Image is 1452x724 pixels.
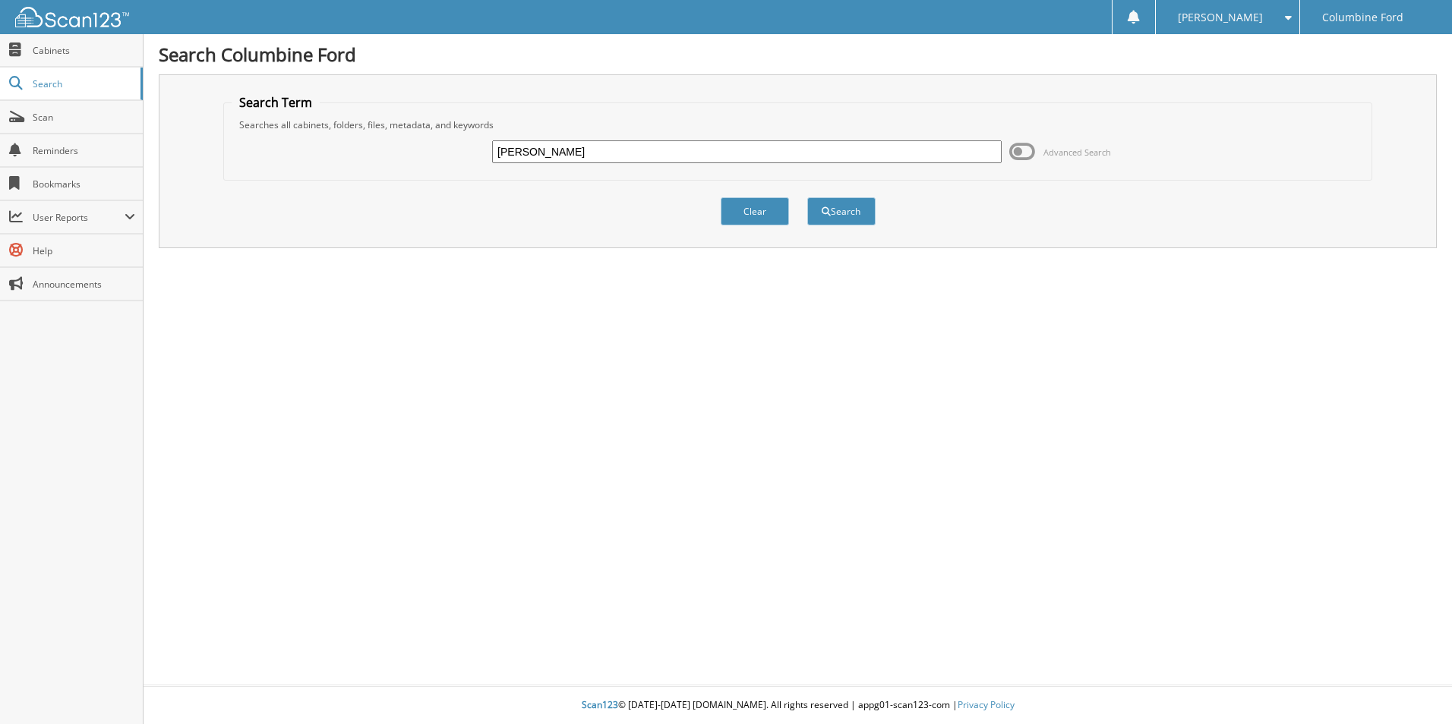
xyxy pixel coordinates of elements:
[33,44,135,57] span: Cabinets
[807,197,876,225] button: Search
[721,197,789,225] button: Clear
[144,687,1452,724] div: © [DATE]-[DATE] [DOMAIN_NAME]. All rights reserved | appg01-scan123-com |
[33,178,135,190] span: Bookmarks
[1178,13,1263,22] span: [PERSON_NAME]
[15,7,129,27] img: scan123-logo-white.svg
[33,278,135,291] span: Announcements
[1043,146,1111,158] span: Advanced Search
[232,118,1364,131] div: Searches all cabinets, folders, files, metadata, and keywords
[159,42,1437,67] h1: Search Columbine Ford
[33,111,135,124] span: Scan
[958,698,1015,711] a: Privacy Policy
[33,144,135,157] span: Reminders
[33,244,135,257] span: Help
[33,77,133,90] span: Search
[33,211,125,224] span: User Reports
[232,94,320,111] legend: Search Term
[1322,13,1403,22] span: Columbine Ford
[582,698,618,711] span: Scan123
